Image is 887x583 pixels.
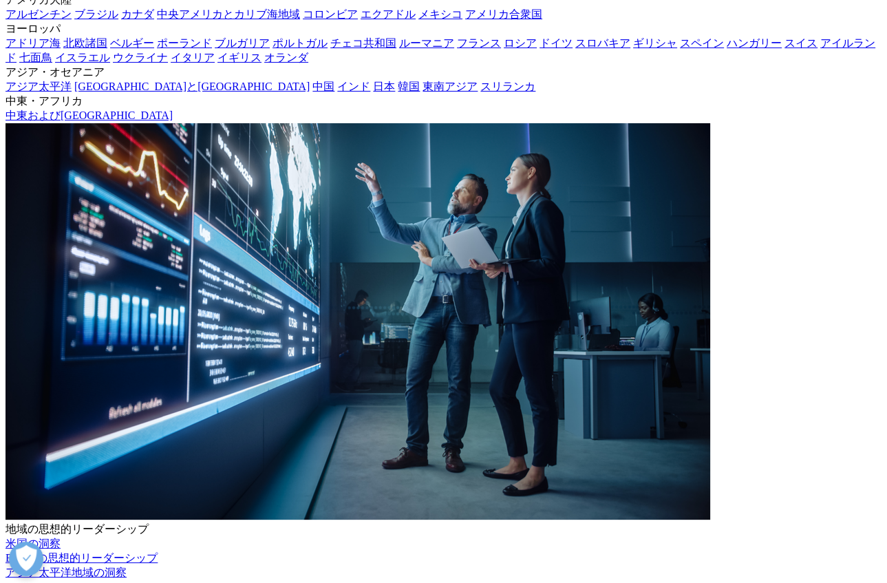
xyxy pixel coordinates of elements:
a: 東南アジア [423,81,478,92]
a: ロシア [504,37,537,49]
font: アジア・オセアニア [6,66,105,78]
a: 北欧諸国 [63,37,107,49]
a: 米国の洞察 [6,538,61,549]
a: ハンガリー [727,37,782,49]
a: ドイツ [539,37,573,49]
font: ヨーロッパ [6,23,61,34]
a: スリランカ [480,81,535,92]
a: アドリア海 [6,37,61,49]
a: ブラジル [74,8,118,20]
font: 地域の思想的リーダーシップ [6,523,149,535]
a: 七面鳥 [19,52,52,63]
a: インド [337,81,370,92]
a: メキシコ [418,8,462,20]
img: 2093_analyzing-data-using-big-screen-display-and-laptop.png [6,123,710,520]
a: 中国 [312,81,334,92]
a: スペイン [680,37,724,49]
a: 中央アメリカとカリブ海地域 [157,8,300,20]
a: オランダ [264,52,308,63]
a: エクアドル [361,8,416,20]
a: カナダ [121,8,154,20]
a: スロバキア [575,37,630,49]
a: アジア太平洋地域の洞察 [6,566,127,578]
a: フランス [457,37,501,49]
a: ブルガリア [215,37,270,49]
a: スイス [784,37,817,49]
button: 優先設定センターを開く [9,542,43,576]
a: イスラエル [55,52,110,63]
a: 中東および[GEOGRAPHIC_DATA] [6,109,173,121]
font: 中東・アフリカ [6,95,83,107]
a: ウクライナ [113,52,168,63]
a: イギリス [217,52,261,63]
a: アジア太平洋 [6,81,72,92]
a: 韓国 [398,81,420,92]
a: イタリア [171,52,215,63]
a: アルゼンチン [6,8,72,20]
a: ポルトガル [272,37,328,49]
a: 日本 [373,81,395,92]
a: コロンビア [303,8,358,20]
a: ルーマニア [399,37,454,49]
a: ベルギー [110,37,154,49]
a: ポーランド [157,37,212,49]
a: チェコ共和国 [330,37,396,49]
a: EMEAの思想的リーダーシップ [6,552,158,564]
a: アメリカ合衆国 [465,8,542,20]
a: ギリシャ [633,37,677,49]
a: [GEOGRAPHIC_DATA]と[GEOGRAPHIC_DATA] [74,81,310,92]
